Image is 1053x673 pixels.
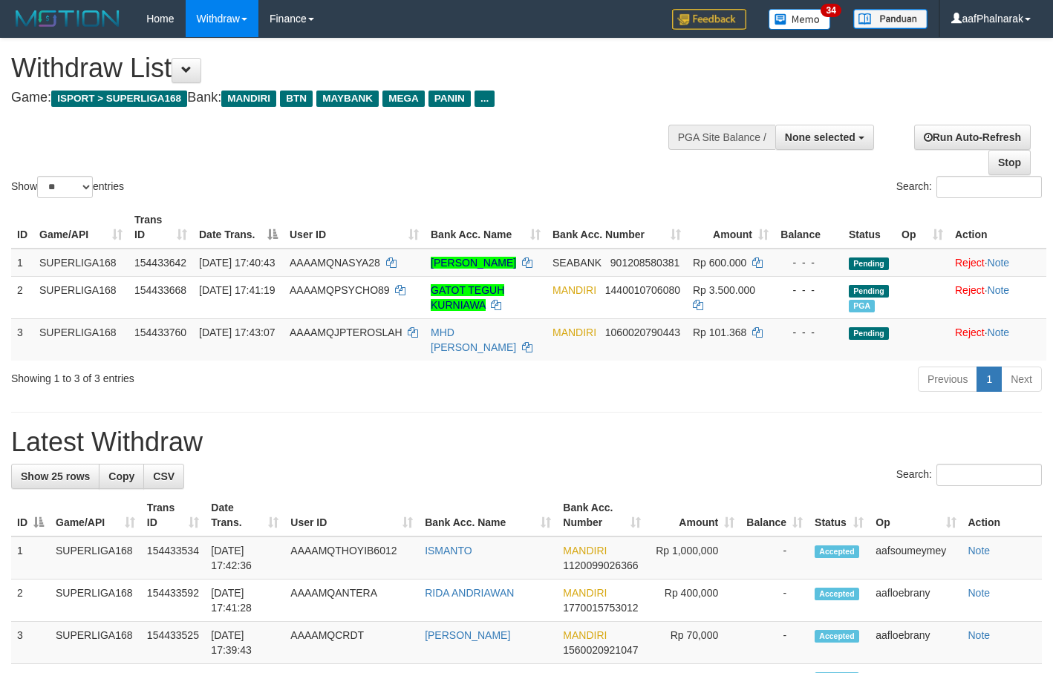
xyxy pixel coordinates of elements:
[205,622,284,664] td: [DATE] 17:39:43
[775,125,874,150] button: None selected
[128,206,193,249] th: Trans ID: activate to sort column ascending
[425,206,547,249] th: Bank Acc. Name: activate to sort column ascending
[33,249,128,277] td: SUPERLIGA168
[199,284,275,296] span: [DATE] 17:41:19
[193,206,284,249] th: Date Trans.: activate to sort column descending
[290,257,380,269] span: AAAAMQNASYA28
[552,257,602,269] span: SEABANK
[431,326,516,353] a: MHD [PERSON_NAME]
[693,284,755,296] span: Rp 3.500.000
[11,7,124,30] img: MOTION_logo.png
[693,257,746,269] span: Rp 600.000
[11,464,100,489] a: Show 25 rows
[199,257,275,269] span: [DATE] 17:40:43
[134,257,186,269] span: 154433642
[11,494,50,536] th: ID: activate to sort column descending
[425,629,510,641] a: [PERSON_NAME]
[988,150,1031,175] a: Stop
[563,644,638,656] span: Copy 1560020921047 to clipboard
[843,206,896,249] th: Status
[853,9,928,29] img: panduan.png
[740,580,809,622] td: -
[475,91,495,107] span: ...
[11,536,50,580] td: 1
[547,206,687,249] th: Bank Acc. Number: activate to sort column ascending
[968,629,991,641] a: Note
[605,284,680,296] span: Copy 1440010706080 to clipboard
[425,587,514,599] a: RIDA ANDRIAWAN
[988,326,1010,338] a: Note
[815,545,859,558] span: Accepted
[108,470,134,482] span: Copy
[141,580,205,622] td: 154433592
[284,206,425,249] th: User ID: activate to sort column ascending
[428,91,471,107] span: PANIN
[563,629,607,641] span: MANDIRI
[849,257,889,270] span: Pending
[284,494,419,536] th: User ID: activate to sort column ascending
[51,91,187,107] span: ISPORT > SUPERLIGA168
[50,536,141,580] td: SUPERLIGA168
[775,206,843,249] th: Balance
[11,580,50,622] td: 2
[936,176,1042,198] input: Search:
[949,206,1046,249] th: Action
[949,249,1046,277] td: ·
[563,602,638,614] span: Copy 1770015753012 to clipboard
[988,257,1010,269] a: Note
[431,257,516,269] a: [PERSON_NAME]
[815,630,859,643] span: Accepted
[962,494,1043,536] th: Action
[870,622,962,664] td: aafloebrany
[968,587,991,599] a: Note
[11,249,33,277] td: 1
[221,91,276,107] span: MANDIRI
[968,545,991,557] a: Note
[740,622,809,664] td: -
[977,367,1002,392] a: 1
[11,91,687,105] h4: Game: Bank:
[668,125,775,150] div: PGA Site Balance /
[955,326,985,338] a: Reject
[290,326,402,338] span: AAAAMQJPTEROSLAH
[205,494,284,536] th: Date Trans.: activate to sort column ascending
[780,325,837,340] div: - - -
[290,284,390,296] span: AAAAMQPSYCHO89
[11,365,428,386] div: Showing 1 to 3 of 3 entries
[780,255,837,270] div: - - -
[33,276,128,318] td: SUPERLIGA168
[11,427,1042,457] h1: Latest Withdraw
[896,464,1042,486] label: Search:
[419,494,557,536] th: Bank Acc. Name: activate to sort column ascending
[870,580,962,622] td: aafloebrany
[552,326,596,338] span: MANDIRI
[647,494,740,536] th: Amount: activate to sort column ascending
[914,125,1031,150] a: Run Auto-Refresh
[821,4,841,17] span: 34
[11,206,33,249] th: ID
[11,176,124,198] label: Show entries
[11,622,50,664] td: 3
[936,464,1042,486] input: Search:
[605,326,680,338] span: Copy 1060020790443 to clipboard
[672,9,746,30] img: Feedback.jpg
[610,257,679,269] span: Copy 901208580381 to clipboard
[955,284,985,296] a: Reject
[284,580,419,622] td: AAAAMQANTERA
[11,53,687,83] h1: Withdraw List
[134,284,186,296] span: 154433668
[153,470,175,482] span: CSV
[199,326,275,338] span: [DATE] 17:43:07
[870,536,962,580] td: aafsoumeymey
[284,536,419,580] td: AAAAMQTHOYIB6012
[50,580,141,622] td: SUPERLIGA168
[949,276,1046,318] td: ·
[141,494,205,536] th: Trans ID: activate to sort column ascending
[141,536,205,580] td: 154433534
[316,91,379,107] span: MAYBANK
[552,284,596,296] span: MANDIRI
[134,326,186,338] span: 154433760
[11,276,33,318] td: 2
[815,588,859,600] span: Accepted
[284,622,419,664] td: AAAAMQCRDT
